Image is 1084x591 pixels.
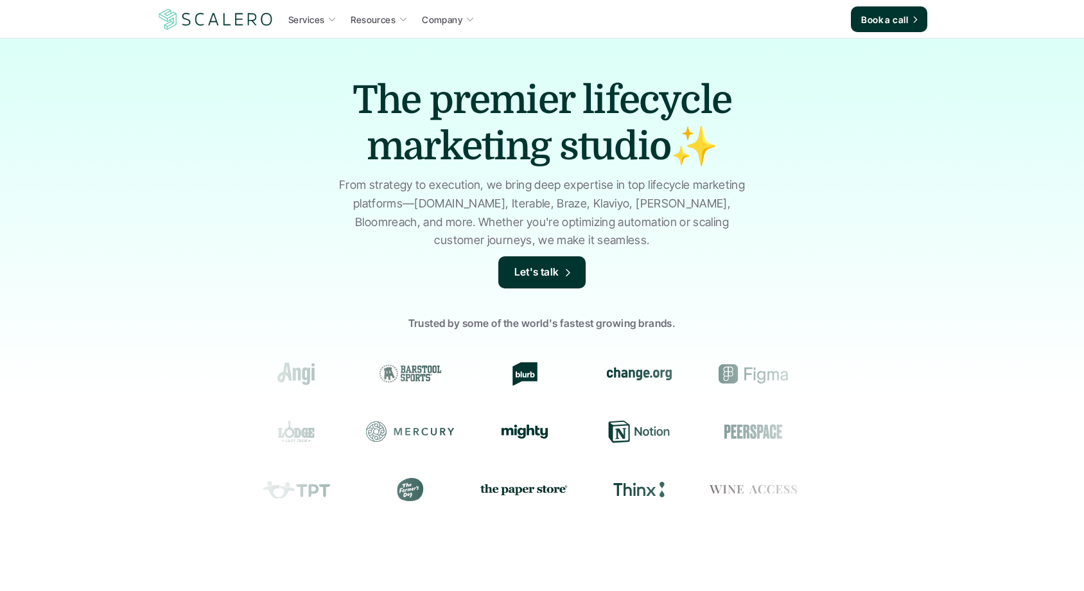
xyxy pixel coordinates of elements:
p: Let's talk [514,264,559,281]
p: Company [422,13,462,26]
p: Resources [351,13,396,26]
a: Scalero company logotype [157,8,275,31]
h1: The premier lifecycle marketing studio✨ [317,77,767,170]
p: Services [288,13,324,26]
p: From strategy to execution, we bring deep expertise in top lifecycle marketing platforms—[DOMAIN_... [333,176,751,250]
img: Scalero company logotype [157,7,275,31]
a: Book a call [851,6,927,32]
a: Let's talk [498,256,586,288]
p: Book a call [861,13,908,26]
